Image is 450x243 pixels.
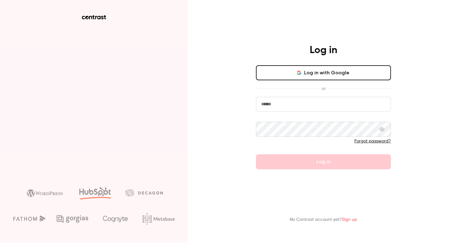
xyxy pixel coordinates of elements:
[318,85,329,92] span: or
[310,44,337,57] h4: Log in
[125,189,163,196] img: decagon
[256,65,391,80] button: Log in with Google
[342,217,357,222] a: Sign up
[290,216,357,223] p: No Contrast account yet?
[354,139,391,143] a: Forgot password?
